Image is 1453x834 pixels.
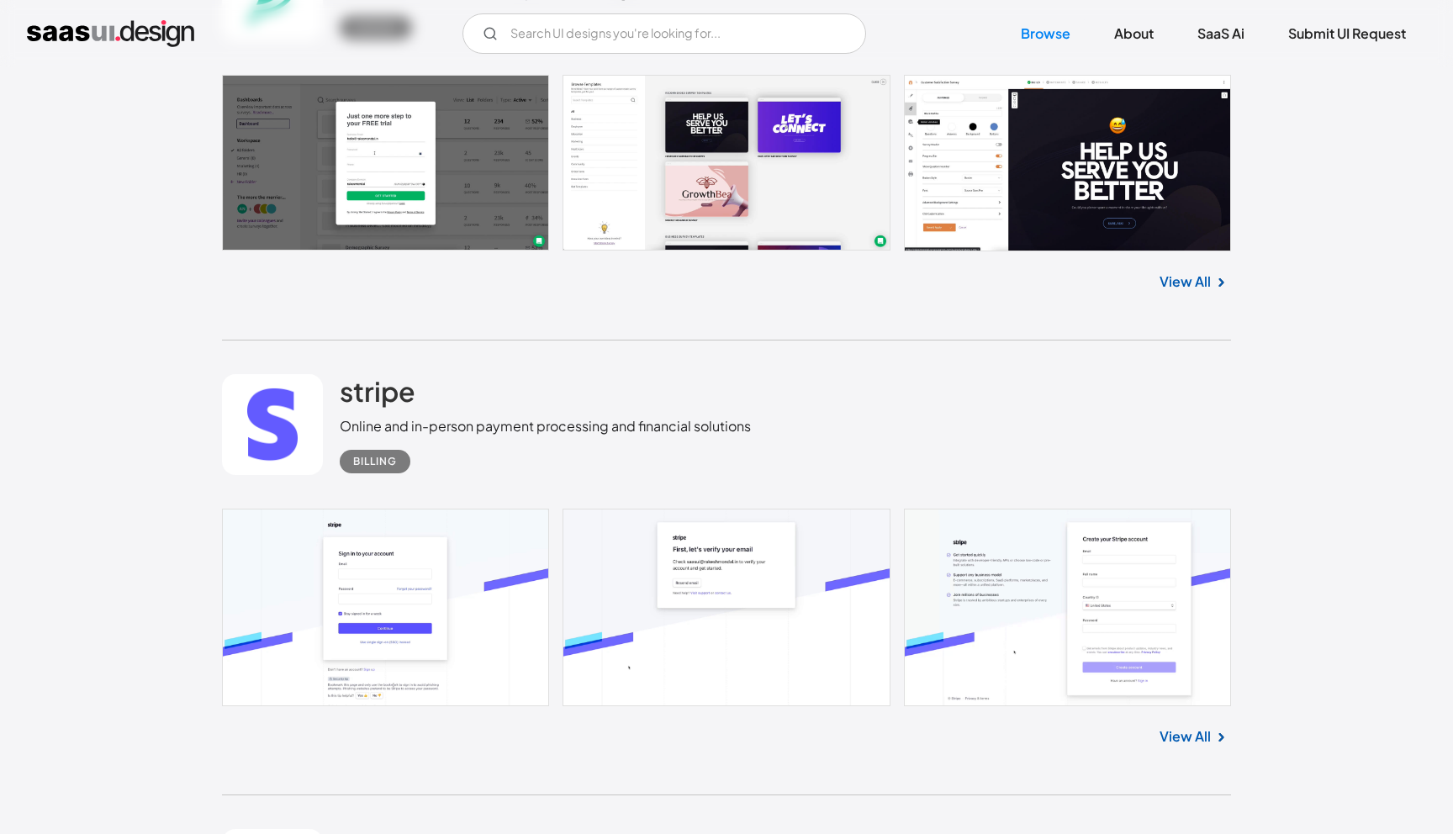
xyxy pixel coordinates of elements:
a: SaaS Ai [1177,15,1265,52]
h2: stripe [340,374,415,408]
a: Browse [1001,15,1091,52]
a: home [27,20,194,47]
div: Billing [353,451,397,472]
a: stripe [340,374,415,416]
a: View All [1160,272,1211,292]
a: Submit UI Request [1268,15,1426,52]
div: Online and in-person payment processing and financial solutions [340,416,751,436]
a: About [1094,15,1174,52]
form: Email Form [462,13,866,54]
a: View All [1160,726,1211,747]
input: Search UI designs you're looking for... [462,13,866,54]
